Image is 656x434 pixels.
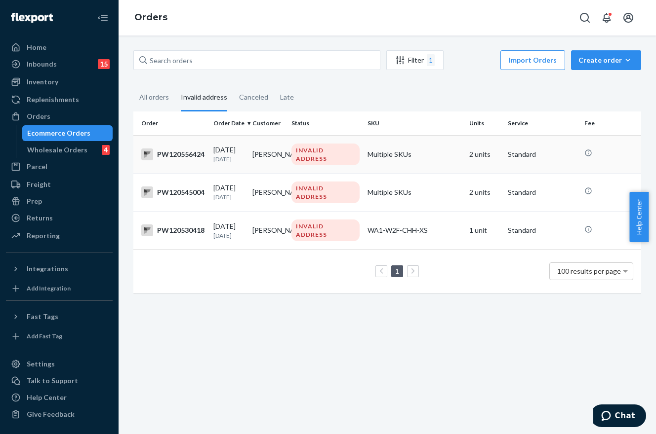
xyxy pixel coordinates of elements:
[6,309,113,325] button: Fast Tags
[287,111,364,135] th: Status
[465,173,504,211] td: 2 units
[465,135,504,173] td: 2 units
[465,212,504,250] td: 1 unit
[364,135,465,173] td: Multiple SKUs
[6,159,113,175] a: Parcel
[11,13,53,23] img: Flexport logo
[291,181,360,203] div: INVALID ADDRESS
[6,56,113,72] a: Inbounds15
[27,376,78,386] div: Talk to Support
[22,142,113,158] a: Wholesale Orders4
[465,111,504,135] th: Units
[248,135,287,173] td: [PERSON_NAME]
[291,219,360,241] div: INVALID ADDRESS
[6,261,113,277] button: Integrations
[500,50,565,70] button: Import Orders
[252,119,284,127] div: Customer
[291,144,360,165] div: INVALID ADDRESS
[27,409,75,419] div: Give Feedback
[27,59,57,69] div: Inbounds
[364,173,465,211] td: Multiple SKUs
[508,187,576,197] p: Standard
[27,162,47,172] div: Parcel
[27,128,90,138] div: Ecommerce Orders
[6,74,113,90] a: Inventory
[393,267,401,275] a: Page 1 is your current page
[213,231,245,240] p: [DATE]
[571,50,641,70] button: Create order
[213,183,245,201] div: [DATE]
[181,84,227,111] div: Invalid address
[213,145,245,163] div: [DATE]
[27,264,68,274] div: Integrations
[27,77,58,87] div: Inventory
[6,373,113,389] button: Talk to Support
[27,213,53,223] div: Returns
[6,228,113,244] a: Reporting
[102,145,110,155] div: 4
[139,84,169,110] div: All orders
[6,39,113,55] a: Home
[134,12,167,23] a: Orders
[6,390,113,405] a: Help Center
[618,8,638,28] button: Open account menu
[280,84,294,110] div: Late
[239,84,268,110] div: Canceled
[364,111,465,135] th: SKU
[508,225,576,235] p: Standard
[427,54,435,66] div: 1
[6,356,113,372] a: Settings
[126,3,175,32] ol: breadcrumbs
[368,225,461,235] div: WA1-W2F-CHH-XS
[578,55,634,65] div: Create order
[6,177,113,192] a: Freight
[27,312,58,322] div: Fast Tags
[27,359,55,369] div: Settings
[213,221,245,240] div: [DATE]
[27,284,71,292] div: Add Integration
[27,332,62,340] div: Add Fast Tag
[248,212,287,250] td: [PERSON_NAME]
[141,224,205,236] div: PW120530418
[557,267,621,275] span: 100 results per page
[213,193,245,201] p: [DATE]
[593,404,646,429] iframe: Opens a widget where you can chat to one of our agents
[93,8,113,28] button: Close Navigation
[27,145,87,155] div: Wholesale Orders
[27,196,42,206] div: Prep
[141,186,205,198] div: PW120545004
[133,50,380,70] input: Search orders
[133,111,209,135] th: Order
[508,149,576,159] p: Standard
[27,42,46,52] div: Home
[580,111,641,135] th: Fee
[209,111,248,135] th: Order Date
[213,155,245,163] p: [DATE]
[98,59,110,69] div: 15
[6,108,113,124] a: Orders
[27,180,51,189] div: Freight
[27,393,67,402] div: Help Center
[6,210,113,226] a: Returns
[27,111,50,121] div: Orders
[387,54,443,66] div: Filter
[597,8,616,28] button: Open notifications
[6,281,113,296] a: Add Integration
[6,193,113,209] a: Prep
[27,95,79,105] div: Replenishments
[27,231,60,241] div: Reporting
[6,92,113,108] a: Replenishments
[22,125,113,141] a: Ecommerce Orders
[575,8,595,28] button: Open Search Box
[386,50,444,70] button: Filter
[6,406,113,422] button: Give Feedback
[141,148,205,160] div: PW120556424
[6,328,113,344] a: Add Fast Tag
[504,111,580,135] th: Service
[248,173,287,211] td: [PERSON_NAME]
[629,192,649,242] button: Help Center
